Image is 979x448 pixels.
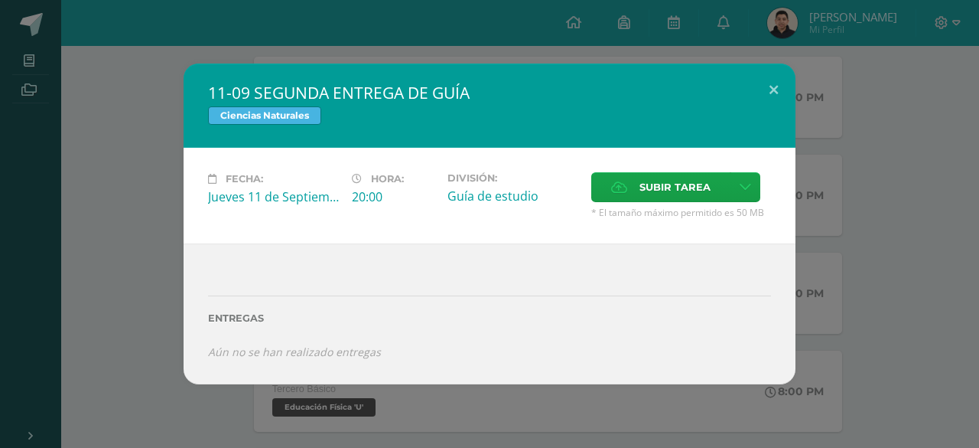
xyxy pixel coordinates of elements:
[447,188,579,204] div: Guía de estudio
[226,173,263,185] span: Fecha:
[208,188,340,205] div: Jueves 11 de Septiembre
[752,64,795,116] button: Close (Esc)
[371,173,404,185] span: Hora:
[352,188,435,205] div: 20:00
[208,106,321,125] span: Ciencias Naturales
[208,82,771,103] h2: 11-09 SEGUNDA ENTREGA DE GUÍA
[447,172,579,184] label: División:
[591,206,771,219] span: * El tamaño máximo permitido es 50 MB
[639,173,711,201] span: Subir tarea
[208,345,381,359] i: Aún no se han realizado entregas
[208,312,771,324] label: Entregas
